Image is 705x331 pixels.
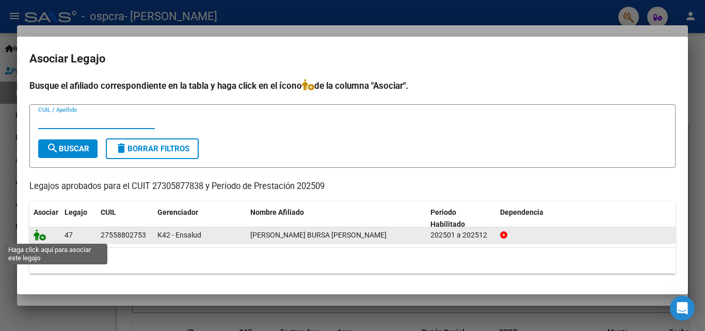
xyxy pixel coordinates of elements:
[97,201,153,235] datatable-header-cell: CUIL
[34,208,58,216] span: Asociar
[46,142,59,154] mat-icon: search
[29,180,676,193] p: Legajos aprobados para el CUIT 27305877838 y Período de Prestación 202509
[153,201,246,235] datatable-header-cell: Gerenciador
[157,208,198,216] span: Gerenciador
[46,144,89,153] span: Buscar
[430,208,465,228] span: Periodo Habilitado
[426,201,496,235] datatable-header-cell: Periodo Habilitado
[29,201,60,235] datatable-header-cell: Asociar
[250,208,304,216] span: Nombre Afiliado
[38,139,98,158] button: Buscar
[500,208,543,216] span: Dependencia
[115,142,127,154] mat-icon: delete
[496,201,676,235] datatable-header-cell: Dependencia
[106,138,199,159] button: Borrar Filtros
[29,79,676,92] h4: Busque el afiliado correspondiente en la tabla y haga click en el ícono de la columna "Asociar".
[670,296,695,321] div: Open Intercom Messenger
[29,248,676,274] div: 1 registros
[115,144,189,153] span: Borrar Filtros
[246,201,426,235] datatable-header-cell: Nombre Afiliado
[60,201,97,235] datatable-header-cell: Legajo
[65,231,73,239] span: 47
[101,229,146,241] div: 27558802753
[65,208,87,216] span: Legajo
[430,229,492,241] div: 202501 a 202512
[101,208,116,216] span: CUIL
[250,231,387,239] span: GARNICA BURSA FRANCESCA BELEN
[157,231,201,239] span: K42 - Ensalud
[29,49,676,69] h2: Asociar Legajo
